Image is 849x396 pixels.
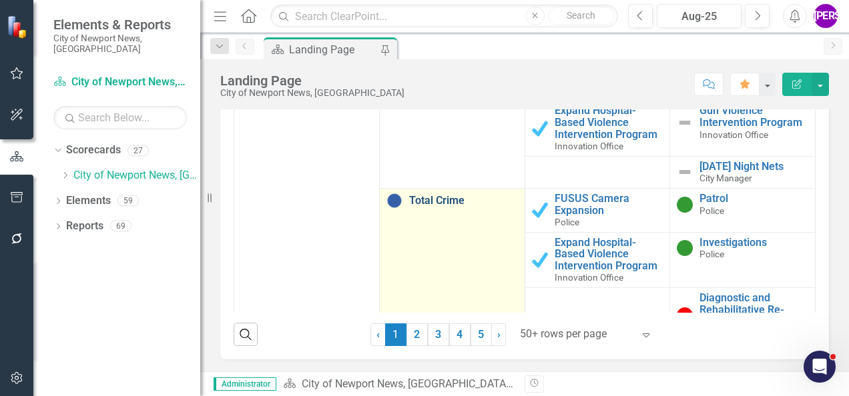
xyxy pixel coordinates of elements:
div: 69 [110,221,131,232]
a: Scorecards [66,143,121,158]
span: Innovation Office [555,141,623,151]
a: FUSUS Camera Expansion [555,193,663,216]
div: Landing Page [289,41,377,58]
a: 5 [471,323,492,346]
button: [PERSON_NAME] [814,4,838,28]
td: Double-Click to Edit Right Click for Context Menu [379,57,525,188]
span: Administrator [214,377,276,391]
span: Police [699,249,724,259]
a: Investigations [699,237,808,249]
td: Double-Click to Edit Right Click for Context Menu [670,101,816,156]
a: Expand Hospital-Based Violence Intervention Program [555,237,663,272]
div: Landing Page [220,73,404,88]
span: Innovation Office [699,129,768,140]
div: 59 [117,195,139,207]
td: Double-Click to Edit Right Click for Context Menu [525,188,670,232]
img: On Target [677,240,693,256]
a: [DATE] Night Nets [699,161,808,173]
span: Innovation Office [555,272,623,283]
div: Landing Page [514,377,579,390]
input: Search Below... [53,106,187,129]
a: Gun Violence Intervention Program [699,105,808,128]
a: Patrol [699,193,808,205]
div: » [283,377,515,392]
a: Total Crime [409,195,518,207]
small: City of Newport News, [GEOGRAPHIC_DATA] [53,33,187,55]
button: Search [548,7,615,25]
a: City of Newport News, [GEOGRAPHIC_DATA] [53,75,187,90]
div: 27 [127,145,149,156]
span: Police [699,205,724,216]
a: Reports [66,219,103,234]
div: Aug-25 [661,9,737,25]
img: Not Defined [677,115,693,131]
span: 1 [385,323,406,346]
a: Elements [66,193,111,209]
a: City of Newport News, [GEOGRAPHIC_DATA] [302,377,513,390]
a: 2 [406,323,428,346]
td: Double-Click to Edit Right Click for Context Menu [525,101,670,156]
a: Expand Hospital-Based Violence Intervention Program [555,105,663,140]
img: Completed [532,252,548,268]
iframe: Intercom live chat [804,351,836,383]
span: City Manager [699,173,752,183]
td: Double-Click to Edit Right Click for Context Menu [670,156,816,188]
span: › [497,328,501,341]
a: 4 [449,323,471,346]
img: ClearPoint Strategy [7,15,30,39]
div: City of Newport News, [GEOGRAPHIC_DATA] [220,88,404,98]
span: Police [555,217,579,227]
img: Below Target [677,307,693,323]
a: Diagnostic and Rehabilitative Re-Entry [699,292,808,327]
img: Not Defined [677,164,693,180]
img: On Target [677,197,693,213]
span: ‹ [376,328,380,341]
a: 3 [428,323,449,346]
span: Elements & Reports [53,17,187,33]
td: Double-Click to Edit Right Click for Context Menu [670,188,816,232]
td: Double-Click to Edit Right Click for Context Menu [670,288,816,343]
td: Double-Click to Edit Right Click for Context Menu [670,232,816,287]
input: Search ClearPoint... [270,5,618,28]
button: Aug-25 [657,4,742,28]
img: Completed [532,202,548,218]
td: Double-Click to Edit Right Click for Context Menu [525,232,670,287]
span: Search [567,10,595,21]
a: City of Newport News, [GEOGRAPHIC_DATA] [73,168,200,183]
img: No Information [386,193,402,209]
img: Completed [532,121,548,137]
